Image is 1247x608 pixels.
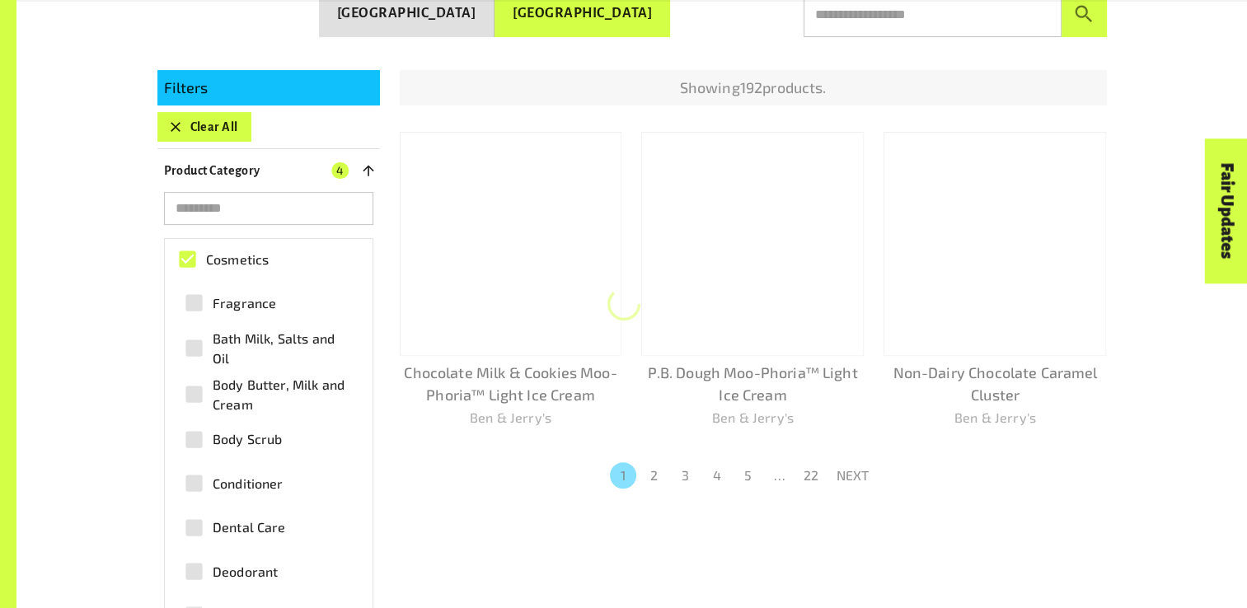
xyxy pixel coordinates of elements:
span: Cosmetics [206,250,269,269]
span: Bath Milk, Salts and Oil [213,329,350,368]
span: Fragrance [213,293,276,313]
a: Chocolate Milk & Cookies Moo-Phoria™ Light Ice CreamBen & Jerry's [400,132,622,428]
button: Go to page 4 [704,462,730,489]
span: Body Butter, Milk and Cream [213,375,350,414]
button: Go to page 22 [798,462,824,489]
a: P.B. Dough Moo-Phoria™ Light Ice CreamBen & Jerry's [641,132,864,428]
span: Body Scrub [213,429,283,449]
p: Product Category [164,161,260,180]
nav: pagination navigation [607,461,879,490]
p: P.B. Dough Moo-Phoria™ Light Ice Cream [641,362,864,406]
span: Deodorant [213,562,278,582]
p: Showing 192 products. [406,77,1100,99]
span: Dental Care [213,517,286,537]
span: 4 [331,162,348,179]
button: Go to page 5 [735,462,762,489]
span: Conditioner [213,474,284,493]
button: NEXT [827,461,879,490]
p: Non-Dairy Chocolate Caramel Cluster [884,362,1106,406]
button: Product Category [157,156,380,185]
div: … [766,465,793,485]
p: NEXT [837,465,870,485]
p: Chocolate Milk & Cookies Moo-Phoria™ Light Ice Cream [400,362,622,406]
a: Non-Dairy Chocolate Caramel ClusterBen & Jerry's [884,132,1106,428]
p: Ben & Jerry's [641,408,864,428]
p: Filters [164,77,373,99]
button: page 1 [610,462,636,489]
button: Go to page 3 [673,462,699,489]
p: Ben & Jerry's [400,408,622,428]
button: Clear All [157,112,251,142]
button: Go to page 2 [641,462,668,489]
p: Ben & Jerry's [884,408,1106,428]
